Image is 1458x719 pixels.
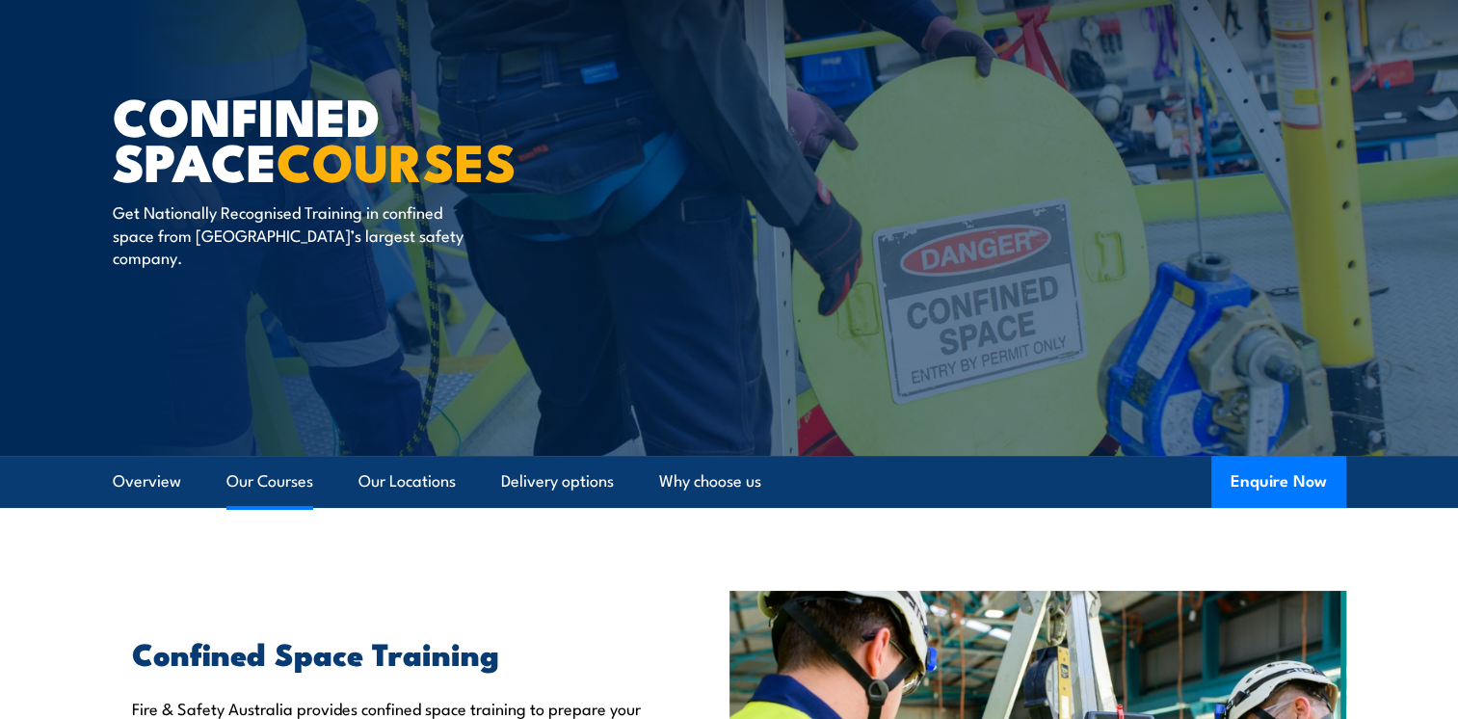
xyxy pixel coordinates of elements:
a: Our Courses [226,456,313,507]
strong: COURSES [277,120,517,200]
a: Why choose us [659,456,761,507]
a: Delivery options [501,456,614,507]
h1: Confined Space [113,93,589,182]
h2: Confined Space Training [132,639,641,666]
a: Overview [113,456,181,507]
button: Enquire Now [1211,456,1346,508]
p: Get Nationally Recognised Training in confined space from [GEOGRAPHIC_DATA]’s largest safety comp... [113,200,464,268]
a: Our Locations [358,456,456,507]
